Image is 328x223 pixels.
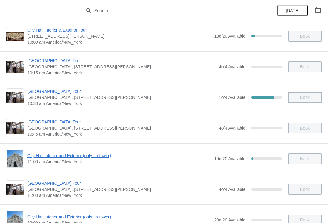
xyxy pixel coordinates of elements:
[27,39,211,45] span: 10:00 am America/New_York
[27,27,211,33] span: City Hall Interior & Exterior Tour
[6,61,24,73] img: City Hall Tower Tour | City Hall Visitor Center, 1400 John F Kennedy Boulevard Suite 121, Philade...
[27,186,216,192] span: [GEOGRAPHIC_DATA], [STREET_ADDRESS][PERSON_NAME]
[27,70,216,76] span: 10:15 am America/New_York
[219,126,245,130] span: 4 of 4 Available
[219,95,245,100] span: 1 of 4 Available
[27,125,216,131] span: [GEOGRAPHIC_DATA], [STREET_ADDRESS][PERSON_NAME]
[6,32,24,41] img: City Hall Interior & Exterior Tour | 1400 John F Kennedy Boulevard, Suite 121, Philadelphia, PA, ...
[214,218,245,222] span: 20 of 20 Available
[6,184,24,195] img: City Hall Tower Tour | City Hall Visitor Center, 1400 John F Kennedy Boulevard Suite 121, Philade...
[27,159,211,165] span: 11:00 am America/New_York
[7,150,23,167] img: City Hall Interior and Exterior (only no tower) | | 11:00 am America/New_York
[27,64,216,70] span: [GEOGRAPHIC_DATA], [STREET_ADDRESS][PERSON_NAME]
[27,214,211,220] span: City Hall Interior and Exterior (only no tower)
[27,153,211,159] span: City Hall Interior and Exterior (only no tower)
[27,88,216,94] span: [GEOGRAPHIC_DATA] Tour
[214,156,245,161] span: 19 of 20 Available
[219,64,245,69] span: 4 of 4 Available
[277,5,308,16] button: [DATE]
[27,131,216,137] span: 10:45 am America/New_York
[6,122,24,134] img: City Hall Tower Tour | City Hall Visitor Center, 1400 John F Kennedy Boulevard Suite 121, Philade...
[27,94,216,100] span: [GEOGRAPHIC_DATA], [STREET_ADDRESS][PERSON_NAME]
[27,58,216,64] span: [GEOGRAPHIC_DATA] Tour
[27,192,216,198] span: 11:00 am America/New_York
[94,5,246,16] input: Search
[219,187,245,192] span: 4 of 4 Available
[27,180,216,186] span: [GEOGRAPHIC_DATA] Tour
[286,8,299,13] span: [DATE]
[27,119,216,125] span: [GEOGRAPHIC_DATA] Tour
[6,92,24,103] img: City Hall Tower Tour | City Hall Visitor Center, 1400 John F Kennedy Boulevard Suite 121, Philade...
[214,34,245,39] span: 18 of 20 Available
[27,33,211,39] span: [STREET_ADDRESS][PERSON_NAME]
[27,100,216,106] span: 10:30 am America/New_York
